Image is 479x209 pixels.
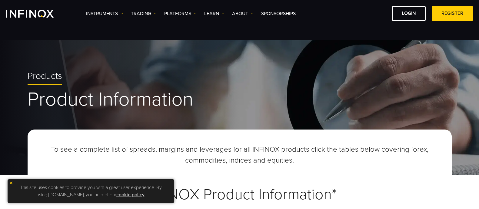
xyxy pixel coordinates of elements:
[232,10,254,17] a: ABOUT
[42,144,437,166] p: To see a complete list of spreads, margins and leverages for all INFINOX products click the table...
[9,181,13,185] img: yellow close icon
[131,10,157,17] a: TRADING
[432,6,473,21] a: REGISTER
[28,71,62,82] span: Products
[86,10,123,17] a: Instruments
[392,6,426,21] a: LOGIN
[6,10,68,18] a: INFINOX Logo
[261,10,296,17] a: SPONSORSHIPS
[11,182,171,200] p: This site uses cookies to provide you with a great user experience. By using [DOMAIN_NAME], you a...
[28,89,452,110] h1: Product Information
[116,192,145,198] a: cookie policy
[164,10,197,17] a: PLATFORMS
[204,10,225,17] a: Learn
